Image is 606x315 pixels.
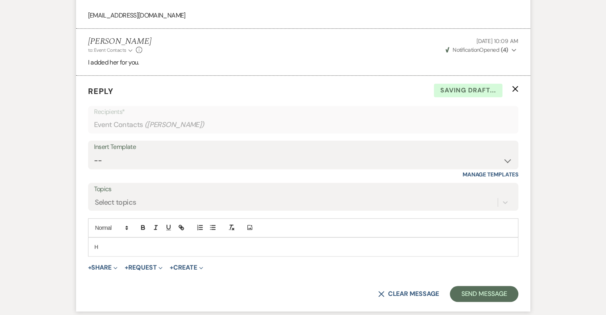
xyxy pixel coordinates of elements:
[170,264,203,271] button: Create
[125,264,163,271] button: Request
[453,46,479,53] span: Notification
[378,291,439,297] button: Clear message
[94,184,512,195] label: Topics
[94,141,512,153] div: Insert Template
[94,243,512,251] p: H
[444,46,518,54] button: NotificationOpened (4)
[88,86,114,96] span: Reply
[450,286,518,302] button: Send Message
[88,37,151,47] h5: [PERSON_NAME]
[88,264,118,271] button: Share
[434,84,502,97] span: Saving draft...
[88,10,518,21] p: [EMAIL_ADDRESS][DOMAIN_NAME]
[145,119,204,130] span: ( [PERSON_NAME] )
[170,264,173,271] span: +
[125,264,128,271] span: +
[463,171,518,178] a: Manage Templates
[88,47,134,54] button: to: Event Contacts
[88,57,518,68] p: I added her for you.
[88,264,92,271] span: +
[477,37,518,45] span: [DATE] 10:09 AM
[445,46,508,53] span: Opened
[94,117,512,133] div: Event Contacts
[94,107,512,117] p: Recipients*
[88,47,126,53] span: to: Event Contacts
[500,46,508,53] strong: ( 4 )
[95,197,136,208] div: Select topics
